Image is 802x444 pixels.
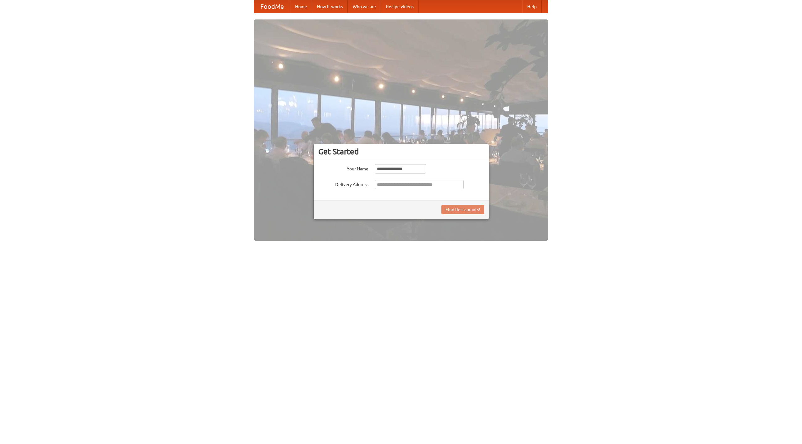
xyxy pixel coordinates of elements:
button: Find Restaurants! [441,205,484,214]
a: Help [522,0,542,13]
a: Recipe videos [381,0,419,13]
a: Who we are [348,0,381,13]
a: FoodMe [254,0,290,13]
label: Delivery Address [318,180,368,188]
a: Home [290,0,312,13]
a: How it works [312,0,348,13]
h3: Get Started [318,147,484,156]
label: Your Name [318,164,368,172]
